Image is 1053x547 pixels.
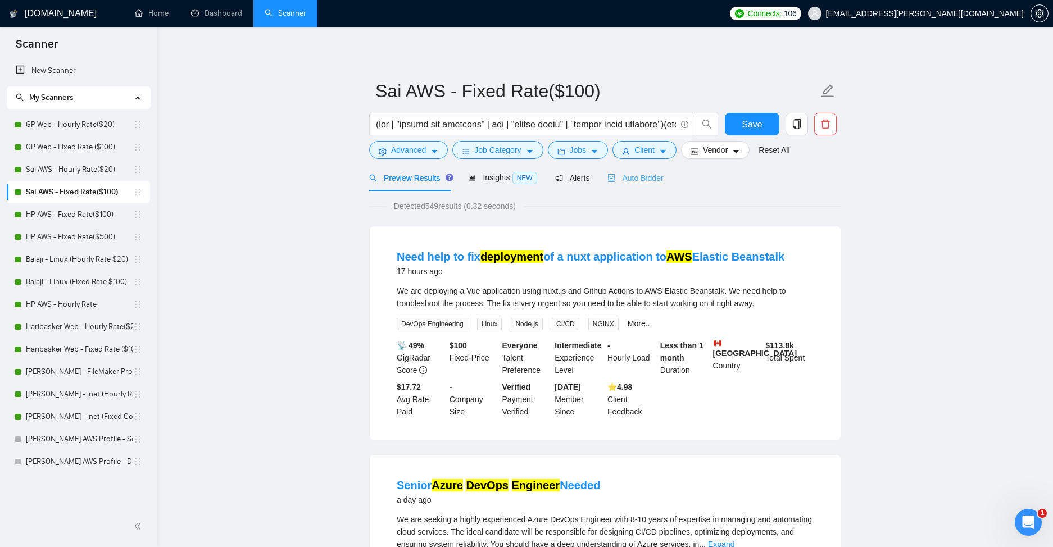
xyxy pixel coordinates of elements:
div: Talent Preference [500,339,553,376]
div: Duration [658,339,711,376]
span: edit [820,84,835,98]
div: a day ago [397,493,600,507]
span: Jobs [570,144,587,156]
div: Hourly Load [605,339,658,376]
span: caret-down [430,147,438,156]
div: Country [711,339,764,376]
button: Save [725,113,779,135]
button: copy [786,113,808,135]
b: Intermediate [555,341,601,350]
b: Less than 1 month [660,341,703,362]
a: HP AWS - Fixed Rate($100) [26,203,133,226]
b: - [607,341,610,350]
div: 17 hours ago [397,265,784,278]
b: $ 100 [450,341,467,350]
button: folderJobscaret-down [548,141,609,159]
span: CI/CD [552,318,579,330]
span: user [622,147,630,156]
span: Scanner [7,36,67,60]
span: setting [1031,9,1048,18]
span: robot [607,174,615,182]
div: Tooltip anchor [444,172,455,183]
div: Payment Verified [500,381,553,418]
b: Verified [502,382,531,391]
a: Haribasker Web - Hourly Rate($25) [26,316,133,338]
span: holder [133,233,142,241]
a: More... [628,319,652,328]
span: user [811,10,819,17]
b: Everyone [502,341,538,350]
span: holder [133,300,142,309]
button: delete [814,113,837,135]
a: [PERSON_NAME] - .net (Hourly Rate $20) [26,383,133,405]
button: idcardVendorcaret-down [681,141,750,159]
span: area-chart [468,174,476,181]
span: Insights [468,173,537,182]
span: My Scanners [16,93,74,102]
li: Sai AWS - Fixed Rate($100) [7,181,150,203]
li: Hariprasad AWS Profile - DevOps [7,450,150,473]
span: Connects: [748,7,782,20]
img: 🇨🇦 [714,339,721,347]
div: Avg Rate Paid [394,381,447,418]
li: Sai AWS - Hourly Rate($20) [7,158,150,181]
button: search [696,113,718,135]
span: copy [786,119,807,129]
span: DevOps Engineering [397,318,468,330]
a: searchScanner [265,8,306,18]
div: Company Size [447,381,500,418]
span: caret-down [526,147,534,156]
button: settingAdvancedcaret-down [369,141,448,159]
div: GigRadar Score [394,339,447,376]
b: ⭐️ 4.98 [607,382,632,391]
b: [GEOGRAPHIC_DATA] [713,339,797,358]
span: Alerts [555,174,590,183]
li: HP AWS - Fixed Rate($100) [7,203,150,226]
span: idcard [691,147,698,156]
b: $17.72 [397,382,421,391]
a: Reset All [759,144,789,156]
button: userClientcaret-down [612,141,677,159]
div: Member Since [552,381,605,418]
b: 📡 49% [397,341,424,350]
span: bars [462,147,470,156]
div: Total Spent [763,339,816,376]
div: We are deploying a Vue application using nuxt.js and Github Actions to AWS Elastic Beanstalk. We ... [397,285,814,309]
span: holder [133,457,142,466]
span: Detected 549 results (0.32 seconds) [386,200,524,212]
span: Vendor [703,144,728,156]
li: Hariprasad AWS Profile - Solutions Architect [7,428,150,450]
span: info-circle [419,366,427,374]
li: GP Web - Hourly Rate($20) [7,113,150,136]
span: holder [133,255,142,264]
span: holder [133,120,142,129]
span: holder [133,367,142,376]
a: [PERSON_NAME] AWS Profile - DevOps [26,450,133,473]
a: Haribasker Web - Fixed Rate ($100) [26,338,133,361]
a: setting [1031,9,1049,18]
span: Node.js [511,318,543,330]
span: NGINX [588,318,619,330]
li: Haribasker Web - Hourly Rate($25) [7,316,150,338]
iframe: Intercom live chat [1015,509,1042,536]
li: HP AWS - Fixed Rate($500) [7,226,150,248]
span: 106 [784,7,796,20]
a: Sai AWS - Fixed Rate($100) [26,181,133,203]
span: holder [133,412,142,421]
li: Koushik - FileMaker Profile [7,361,150,383]
li: Raguram - .net (Fixed Cost $100) [7,405,150,428]
span: holder [133,345,142,354]
div: Experience Level [552,339,605,376]
span: search [16,93,24,101]
li: Balaji - Linux (Fixed Rate $100) [7,271,150,293]
b: $ 113.8k [765,341,794,350]
span: Preview Results [369,174,450,183]
span: Advanced [391,144,426,156]
a: [PERSON_NAME] - .net (Fixed Cost $100) [26,405,133,428]
a: HP AWS - Hourly Rate [26,293,133,316]
a: [PERSON_NAME] AWS Profile - Solutions Architect [26,428,133,450]
span: notification [555,174,563,182]
div: Fixed-Price [447,339,500,376]
span: holder [133,165,142,174]
span: holder [133,390,142,399]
